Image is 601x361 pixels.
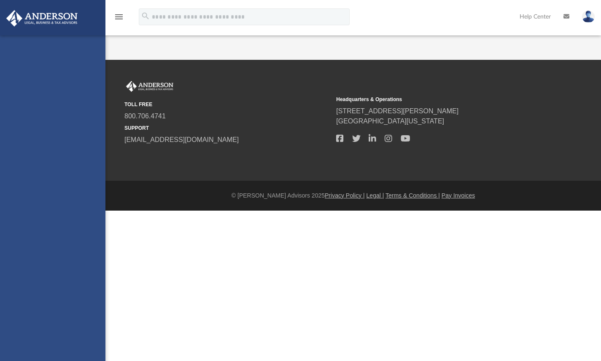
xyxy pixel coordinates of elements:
small: TOLL FREE [124,101,330,108]
a: 800.706.4741 [124,112,166,120]
img: Anderson Advisors Platinum Portal [124,81,175,92]
div: © [PERSON_NAME] Advisors 2025 [105,191,601,200]
i: menu [114,12,124,22]
a: [STREET_ADDRESS][PERSON_NAME] [336,107,458,115]
a: Privacy Policy | [325,192,365,199]
a: Terms & Conditions | [385,192,440,199]
a: Pay Invoices [442,192,475,199]
a: [GEOGRAPHIC_DATA][US_STATE] [336,118,444,125]
img: Anderson Advisors Platinum Portal [4,10,80,27]
small: Headquarters & Operations [336,96,542,103]
img: User Pic [582,11,595,23]
a: Legal | [367,192,384,199]
i: search [141,11,150,21]
a: menu [114,16,124,22]
a: [EMAIL_ADDRESS][DOMAIN_NAME] [124,136,239,143]
small: SUPPORT [124,124,330,132]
